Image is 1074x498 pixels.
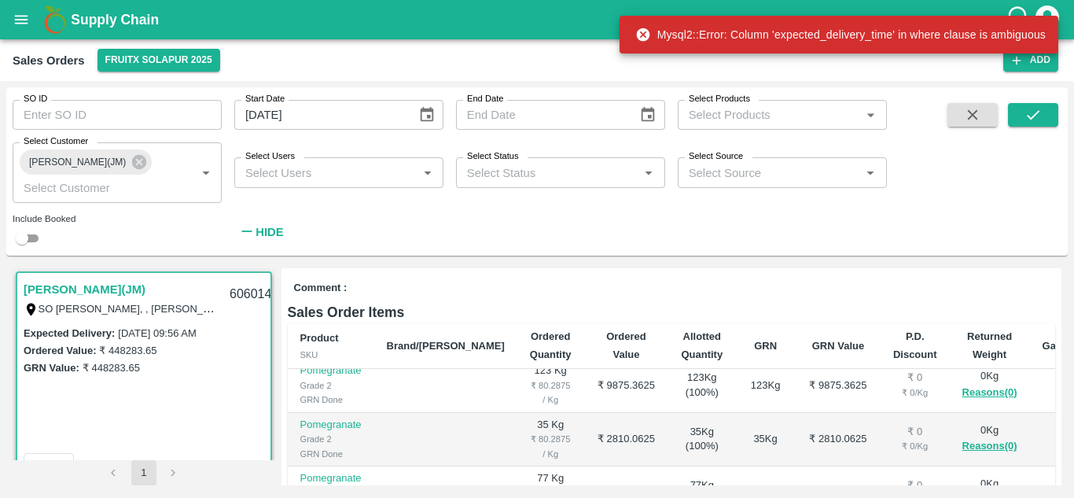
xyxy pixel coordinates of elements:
button: Choose date, selected date is Sep 29, 2025 [412,100,442,130]
div: [PERSON_NAME](JM) [20,149,152,175]
div: ₹ 80.2875 / Kg [530,378,572,408]
div: Include Booked [13,212,222,226]
button: Reasons(0) [962,437,1017,456]
td: ₹ 9875.3625 [584,359,669,413]
b: P.D. Discount [893,330,937,360]
button: Open [196,163,216,183]
button: Add [1003,49,1058,72]
label: Expected Delivery : [24,327,115,339]
label: Start Date [245,93,285,105]
div: ₹ 0 [893,425,937,440]
h6: Sales Order Items [288,301,1056,323]
input: Enter SO ID [13,100,222,130]
div: ₹ 80.2875 / Kg [530,432,572,461]
td: ₹ 9875.3625 [796,359,881,413]
td: 123 Kg [517,359,584,413]
button: Choose date [633,100,663,130]
button: page 1 [131,460,156,485]
button: Select DC [97,49,220,72]
label: Select Products [689,93,750,105]
button: open drawer [3,2,39,38]
div: 606014 [220,276,281,313]
div: Grade 2 [300,378,362,393]
a: Supply Chain [71,9,1006,31]
p: Pomegranate [300,471,362,486]
button: Open [417,163,438,183]
div: customer-support [1006,6,1033,34]
input: Select Status [461,162,634,183]
button: Open [860,105,881,125]
b: GRN [754,340,777,352]
b: Product [300,332,339,344]
label: Select Status [467,150,519,163]
img: logo [39,4,71,35]
button: Open [638,163,659,183]
input: Select Users [239,162,413,183]
b: Supply Chain [71,12,159,28]
div: 35 Kg [748,432,783,447]
div: 0 Kg [962,423,1017,456]
input: Start Date [234,100,406,130]
label: ₹ 448283.65 [83,362,140,374]
label: ₹ 448283.65 [99,345,156,356]
div: 35 Kg ( 100 %) [681,425,723,454]
div: ₹ 0 [893,478,937,493]
b: GRN Value [812,340,864,352]
div: 123 Kg ( 100 %) [681,371,723,400]
label: [DATE] 09:56 AM [118,327,196,339]
label: Comment : [294,281,348,296]
div: SKU [300,348,362,362]
a: [PERSON_NAME](JM) [24,279,145,300]
label: Select Users [245,150,295,163]
nav: pagination navigation [99,460,189,485]
div: GRN Done [300,393,362,407]
input: Select Source [682,162,856,183]
td: 35 Kg [517,413,584,467]
div: ₹ 0 / Kg [893,385,937,400]
div: account of current user [1033,3,1061,36]
b: Ordered Value [606,330,646,360]
label: End Date [467,93,503,105]
div: ₹ 0 [893,371,937,385]
p: Pomegranate [300,418,362,433]
div: GRN Done [300,447,362,461]
b: Allotted Quantity [681,330,723,360]
label: Ordered Value: [24,345,96,356]
button: Open [860,163,881,183]
input: End Date [456,100,627,130]
b: Brand/[PERSON_NAME] [387,340,505,352]
input: Select Customer [17,177,171,197]
div: ₹ 0 / Kg [893,439,937,453]
td: ₹ 2810.0625 [584,413,669,467]
b: Ordered Quantity [530,330,572,360]
div: Sales Orders [13,50,85,71]
b: Returned Weight [967,330,1012,360]
button: Hide [234,219,288,245]
button: Reasons(0) [962,384,1017,402]
div: Mysql2::Error: Column 'expected_delivery_time' in where clause is ambiguous [635,20,1046,49]
strong: Hide [256,226,283,238]
p: Pomegranate [300,363,362,378]
div: Grade 2 [300,432,362,446]
input: Select Products [682,105,856,125]
span: GRN_Complete [171,459,256,470]
span: [PERSON_NAME](JM) [20,154,135,171]
label: GRN Value: [24,362,79,374]
label: SO ID [24,93,47,105]
label: Select Customer [24,135,88,148]
label: Select Source [689,150,743,163]
div: 123 Kg [748,378,783,393]
div: 0 Kg [962,369,1017,401]
td: ₹ 2810.0625 [796,413,881,467]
